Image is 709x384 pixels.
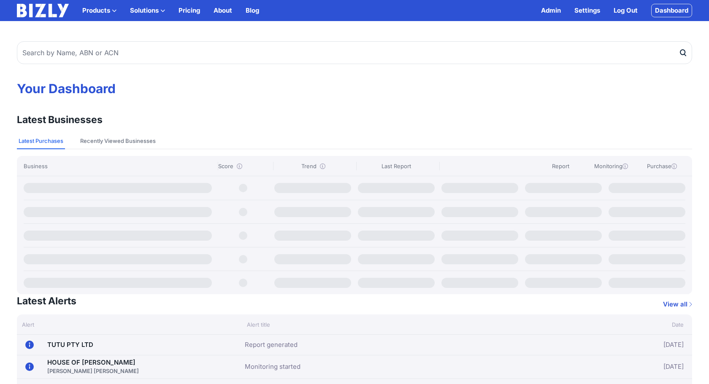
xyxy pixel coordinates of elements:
div: [DATE] [574,359,684,375]
div: Business [24,162,214,170]
div: Date [579,320,692,329]
div: Purchase [638,162,685,170]
div: Alert title [242,320,579,329]
input: Search by Name, ABN or ACN [17,41,692,64]
h1: Your Dashboard [17,81,692,96]
button: Products [82,5,116,16]
a: Pricing [179,5,200,16]
button: Latest Purchases [17,133,65,149]
a: HOUSE OF [PERSON_NAME][PERSON_NAME] [PERSON_NAME] [47,358,139,375]
a: Settings [574,5,600,16]
div: Monitoring [587,162,635,170]
div: Score [218,162,270,170]
div: Report [537,162,584,170]
a: Dashboard [651,4,692,17]
a: Blog [246,5,259,16]
a: Log Out [614,5,638,16]
a: View all [663,299,692,309]
div: Alert [17,320,242,329]
div: [PERSON_NAME] [PERSON_NAME] [47,367,139,375]
nav: Tabs [17,133,692,149]
button: Solutions [130,5,165,16]
a: Monitoring started [245,362,300,372]
a: Admin [541,5,561,16]
a: About [214,5,232,16]
div: Trend [273,162,353,170]
a: Report generated [245,340,298,350]
h3: Latest Alerts [17,294,76,308]
button: Recently Viewed Businesses [78,133,157,149]
div: [DATE] [574,338,684,352]
a: TUTU PTY LTD [47,341,93,349]
h3: Latest Businesses [17,113,103,126]
div: Last Report [356,162,436,170]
